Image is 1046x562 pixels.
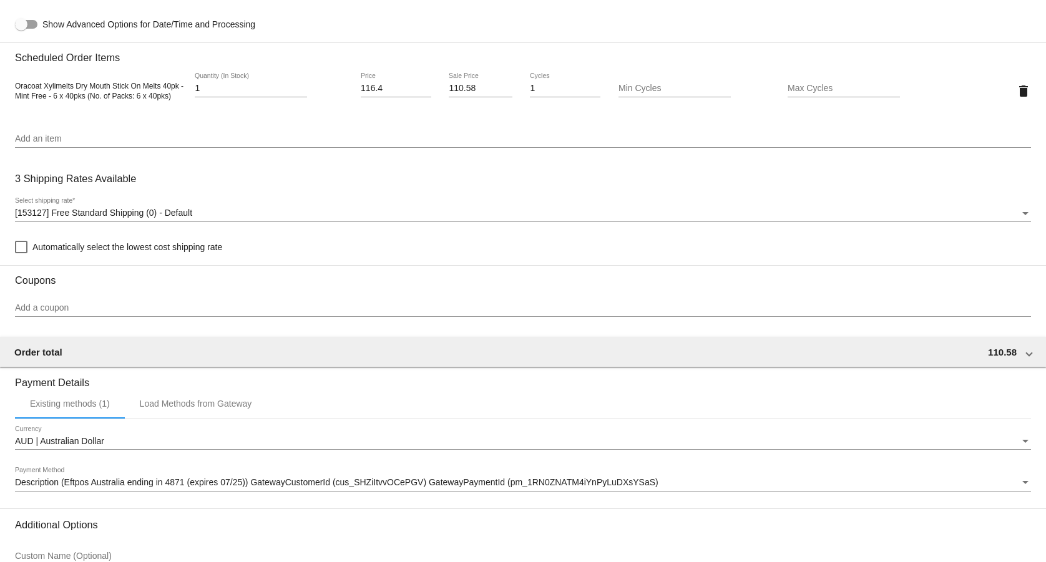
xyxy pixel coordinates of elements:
[42,18,255,31] span: Show Advanced Options for Date/Time and Processing
[15,367,1031,389] h3: Payment Details
[988,347,1017,357] span: 110.58
[15,42,1031,64] h3: Scheduled Order Items
[530,84,600,94] input: Cycles
[15,303,1031,313] input: Add a coupon
[15,478,1031,488] mat-select: Payment Method
[15,265,1031,286] h3: Coupons
[449,84,512,94] input: Sale Price
[15,82,183,100] span: Oracoat Xylimelts Dry Mouth Stick On Melts 40pk - Mint Free - 6 x 40pks (No. of Packs: 6 x 40pks)
[15,208,1031,218] mat-select: Select shipping rate
[15,208,192,218] span: [153127] Free Standard Shipping (0) - Default
[788,84,900,94] input: Max Cycles
[15,551,127,561] input: Custom Name (Optional)
[30,399,110,409] div: Existing methods (1)
[195,84,307,94] input: Quantity (In Stock)
[15,437,1031,447] mat-select: Currency
[618,84,731,94] input: Min Cycles
[15,165,136,192] h3: 3 Shipping Rates Available
[361,84,431,94] input: Price
[1016,84,1031,99] mat-icon: delete
[15,519,1031,531] h3: Additional Options
[15,477,658,487] span: Description (Eftpos Australia ending in 4871 (expires 07/25)) GatewayCustomerId (cus_SHZiItvvOCeP...
[14,347,62,357] span: Order total
[15,134,1031,144] input: Add an item
[15,436,104,446] span: AUD | Australian Dollar
[140,399,252,409] div: Load Methods from Gateway
[32,240,222,254] span: Automatically select the lowest cost shipping rate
